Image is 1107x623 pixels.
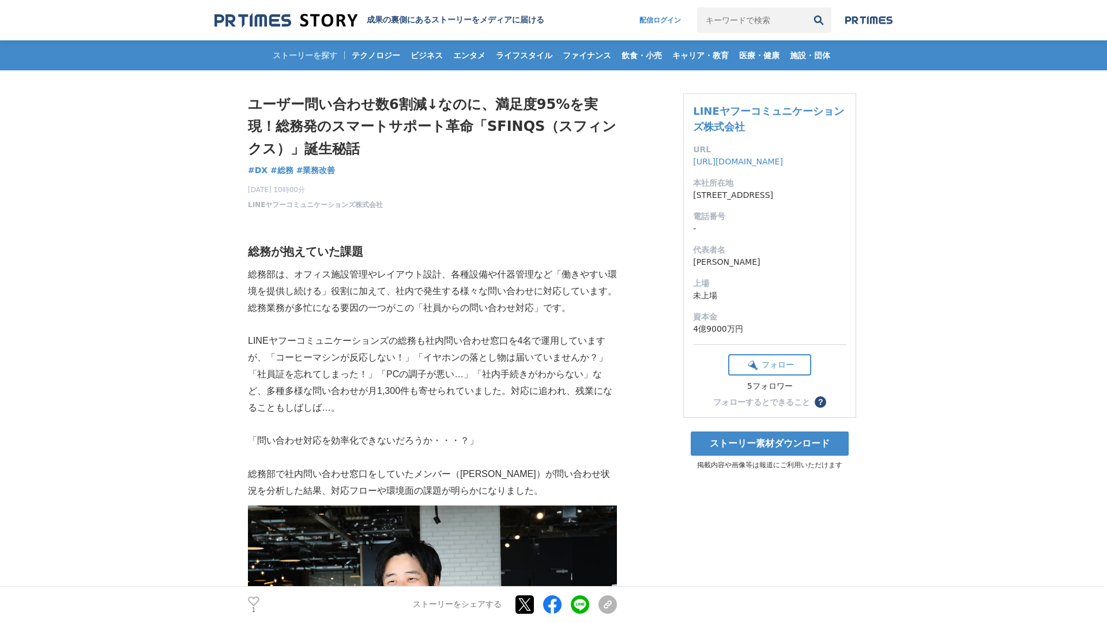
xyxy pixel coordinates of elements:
dt: 資本金 [693,311,846,323]
span: ？ [816,398,824,406]
p: 総務部で社内問い合わせ窓口をしていたメンバー（[PERSON_NAME]）が問い合わせ状況を分析した結果、対応フローや環境面の課題が明らかになりました。 [248,466,617,500]
dd: - [693,223,846,235]
a: #DX [248,164,268,177]
dd: [STREET_ADDRESS] [693,189,846,201]
p: 総務部は、オフィス施設管理やレイアウト設計、各種設備や什器管理など「働きやすい環境を提供し続ける」役割に加えて、社内で発生する様々な問い合わせに対応しています。 [248,267,617,300]
dt: 電話番号 [693,211,846,223]
a: テクノロジー [347,40,405,70]
span: #総務 [270,165,293,175]
a: 医療・健康 [735,40,784,70]
a: 飲食・小売 [617,40,667,70]
p: 1 [248,607,259,613]
img: prtimes [845,16,893,25]
button: ？ [815,396,826,408]
div: 5フォロワー [728,381,811,392]
span: 飲食・小売 [617,50,667,61]
span: [DATE] 10時00分 [248,185,383,195]
a: ビジネス [406,40,447,70]
span: #業務改善 [296,165,336,175]
dt: 上場 [693,277,846,290]
strong: 総務が抱えていた課題 [248,245,363,258]
span: ビジネス [406,50,447,61]
a: ファイナンス [558,40,616,70]
dd: [PERSON_NAME] [693,256,846,268]
span: ライフスタイル [491,50,557,61]
button: 検索 [806,7,831,33]
span: 医療・健康 [735,50,784,61]
dt: 代表者名 [693,244,846,256]
span: ファイナンス [558,50,616,61]
h1: ユーザー問い合わせ数6割減↓なのに、満足度95%を実現！総務発のスマートサポート革命「SFINQS（スフィンクス）」誕生秘話 [248,93,617,160]
span: #DX [248,165,268,175]
dt: 本社所在地 [693,177,846,189]
span: エンタメ [449,50,490,61]
a: 配信ログイン [628,7,692,33]
a: エンタメ [449,40,490,70]
a: [URL][DOMAIN_NAME] [693,157,783,166]
p: ストーリーをシェアする [413,600,502,610]
input: キーワードで検索 [697,7,806,33]
span: キャリア・教育 [668,50,733,61]
a: キャリア・教育 [668,40,733,70]
a: 施設・団体 [785,40,835,70]
p: LINEヤフーコミュニケーションズの総務も社内問い合わせ窓口を4名で運用していますが、「コーヒーマシンが反応しない！」「イヤホンの落とし物は届いていませんか？」「社員証を忘れてしまった！」「PC... [248,333,617,416]
dd: 未上場 [693,290,846,302]
p: 「問い合わせ対応を効率化できないだろうか・・・？」 [248,433,617,449]
p: 掲載内容や画像等は報道にご利用いただけます [683,460,856,470]
a: ストーリー素材ダウンロード [691,431,849,456]
span: 施設・団体 [785,50,835,61]
div: フォローするとできること [713,398,810,406]
dt: URL [693,144,846,156]
span: テクノロジー [347,50,405,61]
img: 成果の裏側にあるストーリーをメディアに届ける [214,13,357,28]
a: LINEヤフーコミュニケーションズ株式会社 [248,200,383,210]
a: 成果の裏側にあるストーリーをメディアに届ける 成果の裏側にあるストーリーをメディアに届ける [214,13,544,28]
a: #総務 [270,164,293,177]
a: #業務改善 [296,164,336,177]
a: ライフスタイル [491,40,557,70]
p: 総務業務が多忙になる要因の一つがこの「社員からの問い合わせ対応」です。 [248,300,617,317]
dd: 4億9000万円 [693,323,846,335]
a: LINEヤフーコミュニケーションズ株式会社 [693,105,844,133]
button: フォロー [728,354,811,376]
h2: 成果の裏側にあるストーリーをメディアに届ける [367,15,544,25]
